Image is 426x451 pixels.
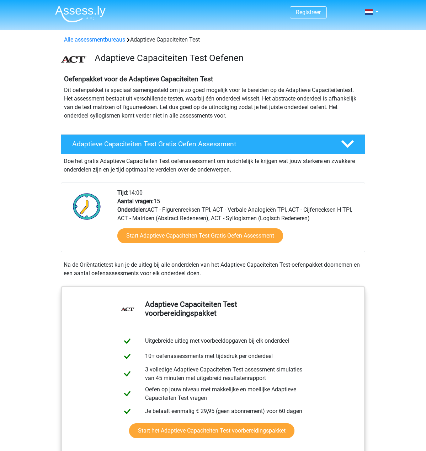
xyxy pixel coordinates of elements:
[64,36,125,43] a: Alle assessmentbureaus
[95,53,360,64] h3: Adaptieve Capaciteiten Test Oefenen
[69,189,105,224] img: Klok
[61,56,86,63] img: ACT
[117,189,128,196] b: Tijd:
[64,86,362,120] p: Dit oefenpakket is speciaal samengesteld om je zo goed mogelijk voor te bereiden op de Adaptieve ...
[61,36,365,44] div: Adaptieve Capaciteiten Test
[72,140,330,148] h4: Adaptieve Capaciteiten Test Gratis Oefen Assessment
[112,189,364,252] div: 14:00 15 ACT - Figurenreeksen TPI, ACT - Verbale Analogieën TPI, ACT - Cijferreeksen H TPI, ACT -...
[58,134,368,154] a: Adaptieve Capaciteiten Test Gratis Oefen Assessment
[129,423,294,438] a: Start het Adaptieve Capaciteiten Test voorbereidingspakket
[296,9,321,16] a: Registreer
[64,75,213,83] b: Oefenpakket voor de Adaptieve Capaciteiten Test
[55,6,106,22] img: Assessly
[117,228,283,243] a: Start Adaptieve Capaciteiten Test Gratis Oefen Assessment
[117,206,147,213] b: Onderdelen:
[117,198,154,205] b: Aantal vragen:
[61,261,365,278] div: Na de Oriëntatietest kun je de uitleg bij alle onderdelen van het Adaptieve Capaciteiten Test-oef...
[61,154,365,174] div: Doe het gratis Adaptieve Capaciteiten Test oefenassessment om inzichtelijk te krijgen wat jouw st...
